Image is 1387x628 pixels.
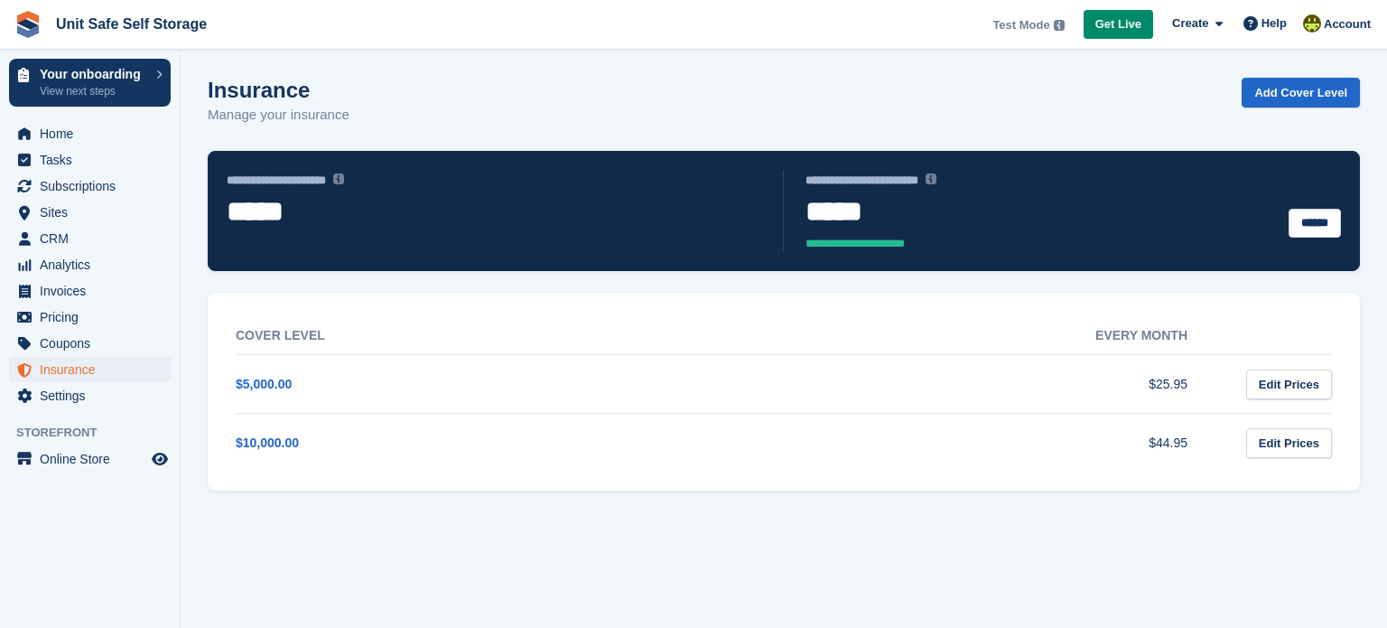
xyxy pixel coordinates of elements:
[9,446,171,472] a: menu
[730,317,1224,355] th: Every month
[1084,10,1153,40] a: Get Live
[1242,78,1360,108] a: Add Cover Level
[9,121,171,146] a: menu
[40,383,148,408] span: Settings
[9,278,171,304] a: menu
[40,305,148,330] span: Pricing
[40,357,148,382] span: Insurance
[40,83,147,99] p: View next steps
[49,9,214,39] a: Unit Safe Self Storage
[9,252,171,277] a: menu
[208,105,349,126] p: Manage your insurance
[9,383,171,408] a: menu
[9,226,171,251] a: menu
[236,436,299,450] a: $10,000.00
[149,448,171,470] a: Preview store
[992,16,1049,34] span: Test Mode
[1303,14,1321,33] img: Jeff Bodenmuller
[14,11,42,38] img: stora-icon-8386f47178a22dfd0bd8f6a31ec36ba5ce8667c1dd55bd0f319d3a0aa187defe.svg
[9,147,171,173] a: menu
[9,331,171,356] a: menu
[1246,428,1332,458] a: Edit Prices
[40,446,148,472] span: Online Store
[16,424,180,442] span: Storefront
[208,78,349,102] h1: Insurance
[40,121,148,146] span: Home
[730,355,1224,414] td: $25.95
[40,278,148,304] span: Invoices
[40,173,148,199] span: Subscriptions
[9,200,171,225] a: menu
[9,305,171,330] a: menu
[40,331,148,356] span: Coupons
[730,414,1224,473] td: $44.95
[9,59,171,107] a: Your onboarding View next steps
[40,252,148,277] span: Analytics
[1095,15,1141,33] span: Get Live
[1172,14,1208,33] span: Create
[1261,14,1287,33] span: Help
[1246,370,1332,399] a: Edit Prices
[236,317,730,355] th: Cover Level
[1324,15,1371,33] span: Account
[9,173,171,199] a: menu
[926,173,936,184] img: icon-info-grey-7440780725fd019a000dd9b08b2336e03edf1995a4989e88bcd33f0948082b44.svg
[9,357,171,382] a: menu
[40,226,148,251] span: CRM
[1054,20,1065,31] img: icon-info-grey-7440780725fd019a000dd9b08b2336e03edf1995a4989e88bcd33f0948082b44.svg
[236,377,292,391] a: $5,000.00
[333,173,344,184] img: icon-info-grey-7440780725fd019a000dd9b08b2336e03edf1995a4989e88bcd33f0948082b44.svg
[40,200,148,225] span: Sites
[40,68,147,80] p: Your onboarding
[40,147,148,173] span: Tasks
